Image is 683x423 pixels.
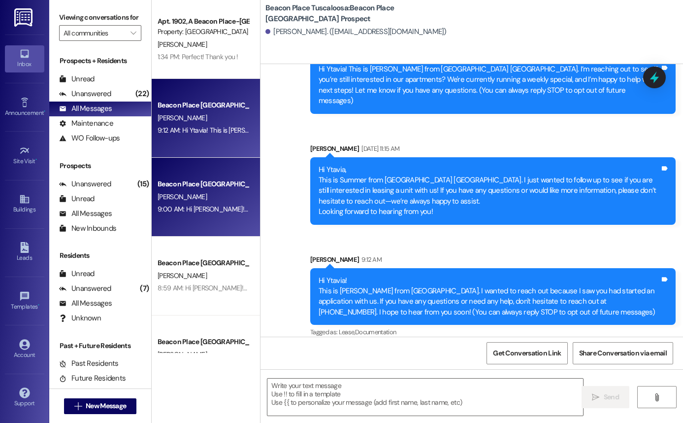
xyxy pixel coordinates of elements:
div: [PERSON_NAME]. ([EMAIL_ADDRESS][DOMAIN_NAME]) [265,27,447,37]
a: Inbox [5,45,44,72]
span: Send [604,392,619,402]
div: Unanswered [59,283,111,294]
div: New Inbounds [59,223,116,234]
div: Future Residents [59,373,126,384]
div: Unread [59,74,95,84]
span: [PERSON_NAME] [158,40,207,49]
span: Lease , [339,328,355,336]
i:  [130,29,136,37]
div: 1:34 PM: Perfect! Thank you ! [158,52,238,61]
span: • [38,302,39,309]
span: Documentation [355,328,396,336]
span: • [35,156,37,163]
div: Past + Future Residents [49,341,151,351]
button: Send [582,386,629,408]
div: (15) [135,176,151,192]
div: Prospects + Residents [49,56,151,66]
div: All Messages [59,104,112,114]
span: [PERSON_NAME] [158,350,207,359]
div: (22) [133,86,151,102]
div: Unread [59,269,95,279]
div: WO Follow-ups [59,133,120,143]
button: New Message [64,398,137,414]
div: Hi Ytavia, This is Summer from [GEOGRAPHIC_DATA] [GEOGRAPHIC_DATA]. I just wanted to follow up to... [319,165,660,217]
div: Tagged as: [310,325,676,339]
i:  [592,393,599,401]
div: [PERSON_NAME] [310,143,676,157]
div: Prospects [49,161,151,171]
div: Hi Ytavia! This is [PERSON_NAME] from [GEOGRAPHIC_DATA] [GEOGRAPHIC_DATA]. I’m reaching out to se... [319,64,660,106]
div: All Messages [59,209,112,219]
span: New Message [86,401,126,411]
div: Unread [59,194,95,204]
span: • [44,108,45,115]
a: Site Visit • [5,142,44,169]
span: [PERSON_NAME] [158,271,207,280]
div: 9:12 AM [359,254,381,265]
a: Account [5,336,44,363]
div: Residents [49,250,151,261]
input: All communities [64,25,126,41]
span: [PERSON_NAME] [158,113,207,122]
a: Support [5,385,44,411]
div: Beacon Place [GEOGRAPHIC_DATA] Prospect [158,337,249,347]
div: Unanswered [59,179,111,189]
div: All Messages [59,298,112,309]
i:  [74,402,82,410]
button: Get Conversation Link [487,342,567,364]
a: Buildings [5,191,44,217]
span: Share Conversation via email [579,348,667,358]
i:  [653,393,660,401]
div: Beacon Place [GEOGRAPHIC_DATA] Prospect [158,179,249,189]
div: Hi Ytavia! This is [PERSON_NAME] from [GEOGRAPHIC_DATA]. I wanted to reach out because I saw you ... [319,276,660,318]
a: Templates • [5,288,44,315]
div: Property: [GEOGRAPHIC_DATA] [GEOGRAPHIC_DATA] [158,27,249,37]
div: Past Residents [59,358,119,369]
button: Share Conversation via email [573,342,673,364]
div: Unanswered [59,89,111,99]
span: Get Conversation Link [493,348,561,358]
div: Maintenance [59,118,113,129]
div: Apt. 1902, A Beacon Place-[GEOGRAPHIC_DATA] [158,16,249,27]
div: Beacon Place [GEOGRAPHIC_DATA] Prospect [158,100,249,110]
b: Beacon Place Tuscaloosa: Beacon Place [GEOGRAPHIC_DATA] Prospect [265,3,462,24]
div: Beacon Place [GEOGRAPHIC_DATA] Prospect [158,258,249,268]
div: [DATE] 11:15 AM [359,143,399,154]
img: ResiDesk Logo [14,8,34,27]
div: Unknown [59,313,101,323]
span: [PERSON_NAME] [158,192,207,201]
label: Viewing conversations for [59,10,141,25]
div: (7) [137,281,151,296]
a: Leads [5,239,44,266]
div: [PERSON_NAME] [310,254,676,268]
